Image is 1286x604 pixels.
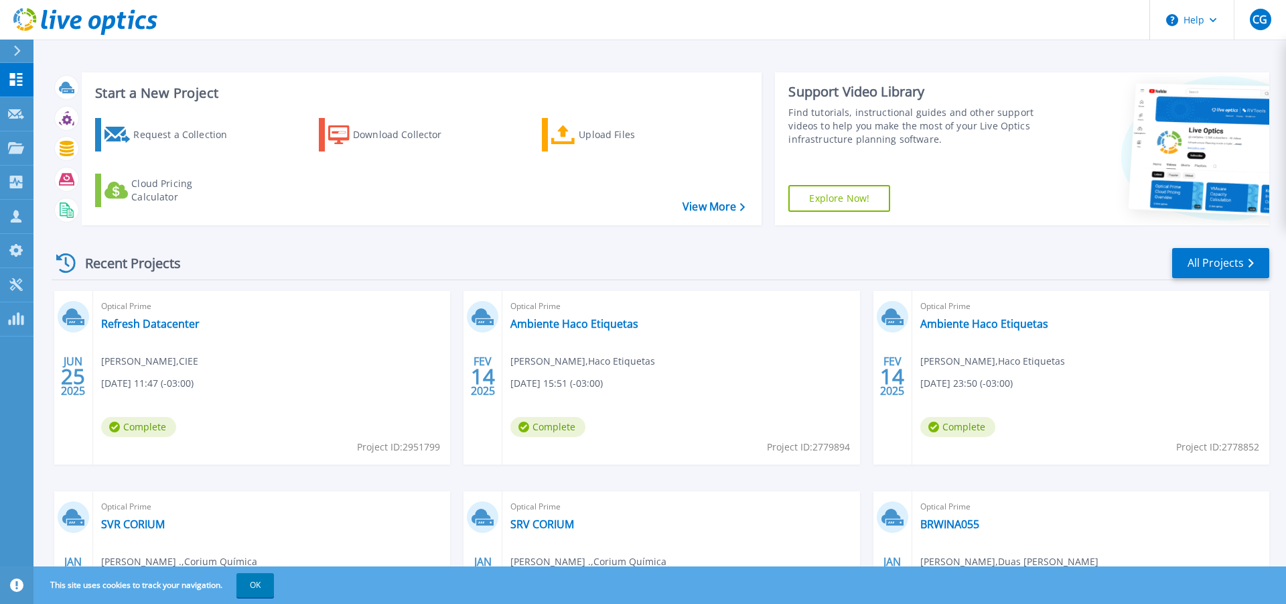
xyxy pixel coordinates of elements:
[37,573,274,597] span: This site uses cookies to track your navigation.
[920,376,1013,391] span: [DATE] 23:50 (-03:00)
[920,518,979,531] a: BRWINA055
[1176,440,1259,455] span: Project ID: 2778852
[52,247,199,280] div: Recent Projects
[920,417,995,437] span: Complete
[95,174,244,207] a: Cloud Pricing Calculator
[101,354,198,369] span: [PERSON_NAME] , CIEE
[101,417,176,437] span: Complete
[767,440,850,455] span: Project ID: 2779894
[61,371,85,382] span: 25
[357,440,440,455] span: Project ID: 2951799
[471,371,495,382] span: 14
[510,554,666,569] span: [PERSON_NAME] . , Corium Química
[236,573,274,597] button: OK
[542,118,691,152] a: Upload Files
[579,121,686,148] div: Upload Files
[510,376,603,391] span: [DATE] 15:51 (-03:00)
[133,121,240,148] div: Request a Collection
[920,317,1048,330] a: Ambiente Haco Etiquetas
[510,518,574,531] a: SRV CORIUM
[101,499,442,514] span: Optical Prime
[95,118,244,152] a: Request a Collection
[510,417,585,437] span: Complete
[788,185,890,212] a: Explore Now!
[920,354,1065,369] span: [PERSON_NAME] , Haco Etiquetas
[920,299,1261,314] span: Optical Prime
[510,299,851,314] span: Optical Prime
[101,554,257,569] span: [PERSON_NAME] . , Corium Química
[101,518,165,531] a: SVR CORIUM
[510,499,851,514] span: Optical Prime
[510,317,638,330] a: Ambiente Haco Etiquetas
[788,106,1040,146] div: Find tutorials, instructional guides and other support videos to help you make the most of your L...
[879,352,905,401] div: FEV 2025
[1253,14,1267,25] span: CG
[101,317,200,330] a: Refresh Datacenter
[788,83,1040,101] div: Support Video Library
[880,371,904,382] span: 14
[101,376,194,391] span: [DATE] 11:47 (-03:00)
[319,118,468,152] a: Download Collector
[60,552,86,601] div: JAN 2025
[470,552,496,601] div: JAN 2025
[920,499,1261,514] span: Optical Prime
[101,299,442,314] span: Optical Prime
[879,552,905,601] div: JAN 2025
[470,352,496,401] div: FEV 2025
[510,354,655,369] span: [PERSON_NAME] , Haco Etiquetas
[1172,248,1269,278] a: All Projects
[131,177,238,204] div: Cloud Pricing Calculator
[60,352,86,401] div: JUN 2025
[353,121,460,148] div: Download Collector
[683,200,745,213] a: View More
[920,554,1098,569] span: [PERSON_NAME] , Duas [PERSON_NAME]
[95,86,745,101] h3: Start a New Project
